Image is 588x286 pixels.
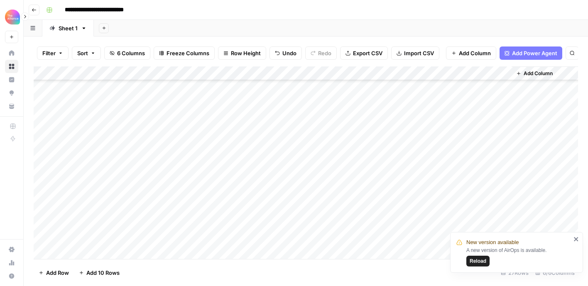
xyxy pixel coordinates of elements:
img: Alliance Logo [5,10,20,24]
span: Undo [282,49,296,57]
button: Filter [37,46,69,60]
div: 27 Rows [497,266,532,279]
span: 6 Columns [117,49,145,57]
a: Usage [5,256,18,269]
span: Sort [77,49,88,57]
a: Browse [5,60,18,73]
a: Your Data [5,100,18,113]
span: Add Column [524,70,553,77]
span: New version available [466,238,519,247]
button: Add Row [34,266,74,279]
span: Add Power Agent [512,49,557,57]
span: Redo [318,49,331,57]
a: Home [5,46,18,60]
button: Sort [72,46,101,60]
span: Add Column [459,49,491,57]
button: Reload [466,256,490,266]
button: Add Power Agent [500,46,562,60]
span: Import CSV [404,49,434,57]
button: Add 10 Rows [74,266,125,279]
a: Insights [5,73,18,86]
span: Add Row [46,269,69,277]
span: Freeze Columns [167,49,209,57]
button: Undo [269,46,302,60]
a: Settings [5,243,18,256]
span: Reload [470,257,486,265]
div: 6/6 Columns [532,266,578,279]
div: Sheet 1 [59,24,78,32]
button: Export CSV [340,46,388,60]
a: Sheet 1 [42,20,94,37]
span: Add 10 Rows [86,269,120,277]
button: close [573,236,579,242]
button: Add Column [446,46,496,60]
button: Workspace: Alliance [5,7,18,27]
div: A new version of AirOps is available. [466,247,571,266]
span: Row Height [231,49,261,57]
span: Export CSV [353,49,382,57]
button: Help + Support [5,269,18,283]
button: 6 Columns [104,46,150,60]
button: Freeze Columns [154,46,215,60]
button: Add Column [513,68,556,79]
button: Redo [305,46,337,60]
a: Opportunities [5,86,18,100]
button: Import CSV [391,46,439,60]
span: Filter [42,49,56,57]
button: Row Height [218,46,266,60]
